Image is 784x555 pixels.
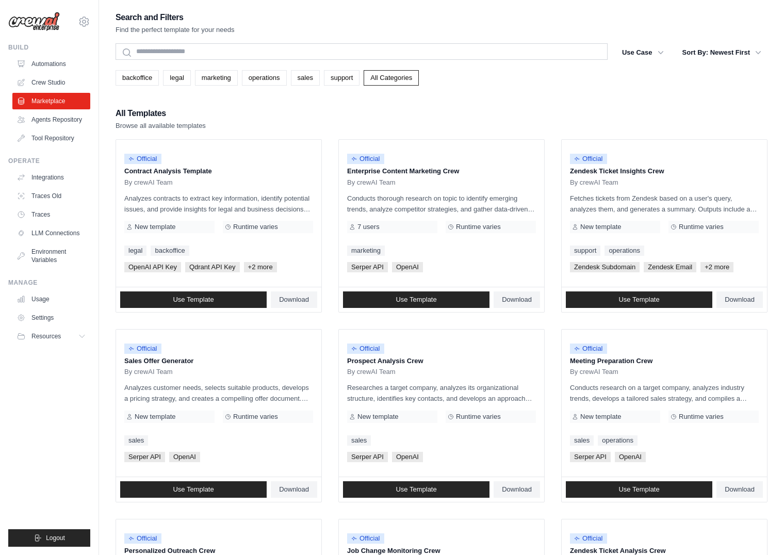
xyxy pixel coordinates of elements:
[124,178,173,187] span: By crewAI Team
[195,70,238,86] a: marketing
[716,481,763,498] a: Download
[700,262,733,272] span: +2 more
[163,70,190,86] a: legal
[124,246,146,256] a: legal
[116,25,235,35] p: Find the perfect template for your needs
[242,70,287,86] a: operations
[124,368,173,376] span: By crewAI Team
[116,106,206,121] h2: All Templates
[618,296,659,304] span: Use Template
[291,70,320,86] a: sales
[494,481,540,498] a: Download
[456,413,501,421] span: Runtime varies
[502,296,532,304] span: Download
[570,533,607,544] span: Official
[135,223,175,231] span: New template
[392,262,423,272] span: OpenAI
[347,382,536,404] p: Researches a target company, analyzes its organizational structure, identifies key contacts, and ...
[396,485,436,494] span: Use Template
[12,225,90,241] a: LLM Connections
[173,296,214,304] span: Use Template
[124,382,313,404] p: Analyzes customer needs, selects suitable products, develops a pricing strategy, and creates a co...
[185,262,240,272] span: Qdrant API Key
[271,481,317,498] a: Download
[502,485,532,494] span: Download
[347,178,396,187] span: By crewAI Team
[12,93,90,109] a: Marketplace
[615,452,646,462] span: OpenAI
[456,223,501,231] span: Runtime varies
[8,529,90,547] button: Logout
[347,193,536,215] p: Conducts thorough research on topic to identify emerging trends, analyze competitor strategies, a...
[116,70,159,86] a: backoffice
[120,481,267,498] a: Use Template
[124,452,165,462] span: Serper API
[494,291,540,308] a: Download
[566,481,712,498] a: Use Template
[580,413,621,421] span: New template
[725,485,755,494] span: Download
[46,534,65,542] span: Logout
[124,435,148,446] a: sales
[570,435,594,446] a: sales
[716,291,763,308] a: Download
[347,368,396,376] span: By crewAI Team
[124,154,161,164] span: Official
[676,43,767,62] button: Sort By: Newest First
[124,262,181,272] span: OpenAI API Key
[12,328,90,345] button: Resources
[566,291,712,308] a: Use Template
[12,130,90,146] a: Tool Repository
[364,70,419,86] a: All Categories
[12,188,90,204] a: Traces Old
[570,356,759,366] p: Meeting Preparation Crew
[347,262,388,272] span: Serper API
[233,223,278,231] span: Runtime varies
[135,413,175,421] span: New template
[618,485,659,494] span: Use Template
[173,485,214,494] span: Use Template
[644,262,696,272] span: Zendesk Email
[279,485,309,494] span: Download
[116,121,206,131] p: Browse all available templates
[679,223,724,231] span: Runtime varies
[347,154,384,164] span: Official
[8,12,60,31] img: Logo
[8,43,90,52] div: Build
[392,452,423,462] span: OpenAI
[120,291,267,308] a: Use Template
[679,413,724,421] span: Runtime varies
[151,246,189,256] a: backoffice
[725,296,755,304] span: Download
[124,533,161,544] span: Official
[8,279,90,287] div: Manage
[570,382,759,404] p: Conducts research on a target company, analyzes industry trends, develops a tailored sales strate...
[570,344,607,354] span: Official
[570,452,611,462] span: Serper API
[12,169,90,186] a: Integrations
[169,452,200,462] span: OpenAI
[605,246,644,256] a: operations
[116,10,235,25] h2: Search and Filters
[357,413,398,421] span: New template
[570,166,759,176] p: Zendesk Ticket Insights Crew
[124,193,313,215] p: Analyzes contracts to extract key information, identify potential issues, and provide insights fo...
[12,74,90,91] a: Crew Studio
[570,368,618,376] span: By crewAI Team
[347,435,371,446] a: sales
[12,243,90,268] a: Environment Variables
[347,344,384,354] span: Official
[598,435,638,446] a: operations
[396,296,436,304] span: Use Template
[347,452,388,462] span: Serper API
[357,223,380,231] span: 7 users
[570,193,759,215] p: Fetches tickets from Zendesk based on a user's query, analyzes them, and generates a summary. Out...
[31,332,61,340] span: Resources
[12,206,90,223] a: Traces
[12,291,90,307] a: Usage
[347,533,384,544] span: Official
[570,246,600,256] a: support
[244,262,277,272] span: +2 more
[124,166,313,176] p: Contract Analysis Template
[12,111,90,128] a: Agents Repository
